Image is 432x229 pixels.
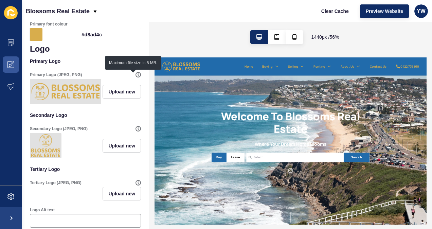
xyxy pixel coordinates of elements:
div: Maximum file size is 5 MB. [109,60,157,66]
img: Company logo [14,7,82,26]
span: Upload new [108,142,135,149]
h2: Where Your Dream Home Blooms [180,151,309,160]
h1: Logo [30,44,141,54]
button: Upload new [103,139,141,153]
a: Selling [240,12,258,20]
p: Tertiary Logo [30,162,141,177]
label: Secondary Logo (JPEG, PNG) [30,126,88,131]
label: Logo Alt text [30,207,55,213]
button: Upload new [103,187,141,200]
p: Secondary Logo [30,108,141,123]
div: #d8ad4c [42,28,141,41]
span: YW [417,8,426,15]
span: Upload new [108,88,135,95]
a: Contact Us [387,12,417,20]
button: Buy [103,171,129,188]
img: 22eba293993e09c6d8fc07eaaa4e725f.png [31,134,60,157]
h1: Welcome To Blossoms Real Estate [103,94,386,140]
p: Primary Logo [30,54,141,69]
button: Upload new [103,85,141,99]
span: Preview Website [366,8,403,15]
a: Renting [286,12,307,20]
button: Clear Cache [316,4,355,18]
label: Tertiary Logo (JPEG, PNG) [30,180,82,186]
a: Buying [194,12,212,20]
img: d146e9487db58021a7a24fe4564e960e.png [31,80,100,103]
span: Upload new [108,190,135,197]
button: Preview Website [360,4,409,18]
label: Primary Logo (JPEG, PNG) [30,72,82,77]
a: Home [162,12,178,20]
a: About Us [335,12,359,20]
input: Select... [179,175,213,184]
p: Blossoms Real Estate [26,3,90,20]
span: 1440 px / 56 % [311,34,339,40]
label: Primary font colour [30,21,68,27]
button: Lease [129,171,162,188]
span: Clear Cache [321,8,349,15]
button: Search [340,171,386,188]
